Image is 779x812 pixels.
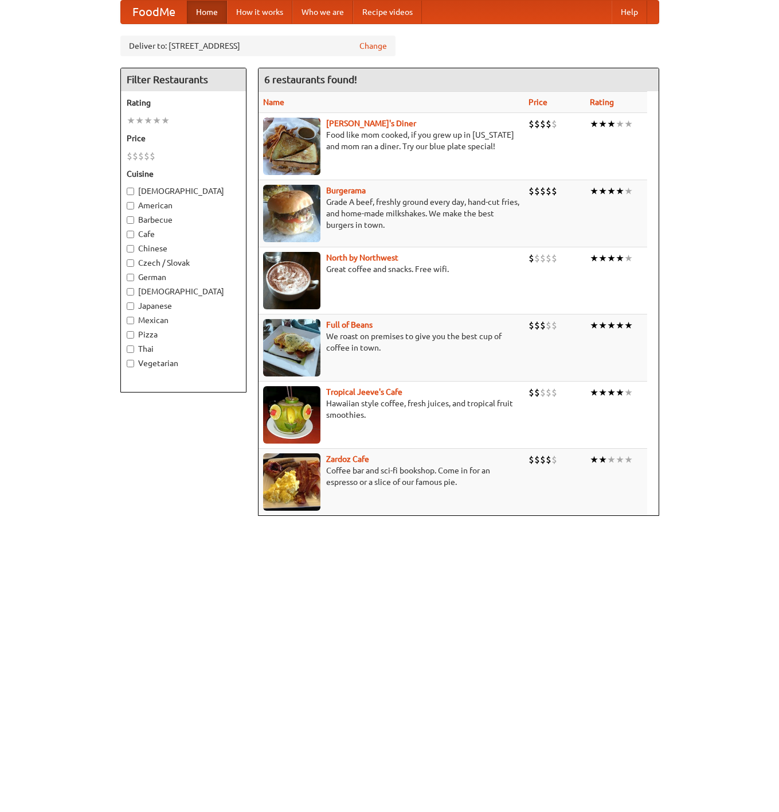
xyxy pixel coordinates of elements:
[551,185,557,197] li: $
[120,36,396,56] div: Deliver to: [STREET_ADDRESS]
[540,319,546,332] li: $
[127,345,134,353] input: Thai
[263,386,320,444] img: jeeves.jpg
[529,252,534,265] li: $
[263,129,519,152] p: Food like mom cooked, if you grew up in [US_STATE] and mom ran a diner. Try our blue plate special!
[546,319,551,332] li: $
[127,288,134,296] input: [DEMOGRAPHIC_DATA]
[263,252,320,309] img: north.jpg
[624,386,633,399] li: ★
[187,1,227,24] a: Home
[127,202,134,209] input: American
[127,271,240,283] label: German
[263,319,320,376] img: beans.jpg
[546,453,551,466] li: $
[326,119,416,128] a: [PERSON_NAME]'s Diner
[127,243,240,254] label: Chinese
[540,118,546,130] li: $
[551,453,557,466] li: $
[540,386,546,399] li: $
[127,358,240,369] label: Vegetarian
[616,453,624,466] li: ★
[127,97,240,108] h5: Rating
[607,118,616,130] li: ★
[598,185,607,197] li: ★
[264,74,357,85] ng-pluralize: 6 restaurants found!
[551,118,557,130] li: $
[590,453,598,466] li: ★
[546,118,551,130] li: $
[590,319,598,332] li: ★
[127,200,240,211] label: American
[540,453,546,466] li: $
[127,245,134,252] input: Chinese
[612,1,647,24] a: Help
[534,252,540,265] li: $
[127,286,240,297] label: [DEMOGRAPHIC_DATA]
[534,319,540,332] li: $
[263,185,320,242] img: burgerama.jpg
[551,319,557,332] li: $
[326,454,369,464] a: Zardoz Cafe
[263,398,519,421] p: Hawaiian style coffee, fresh juices, and tropical fruit smoothies.
[529,319,534,332] li: $
[144,150,150,162] li: $
[127,343,240,355] label: Thai
[127,216,134,224] input: Barbecue
[540,252,546,265] li: $
[263,98,284,107] a: Name
[551,252,557,265] li: $
[263,331,519,353] p: We roast on premises to give you the best cup of coffee in town.
[598,252,607,265] li: ★
[598,319,607,332] li: ★
[624,252,633,265] li: ★
[326,320,373,329] a: Full of Beans
[127,114,135,127] li: ★
[263,465,519,488] p: Coffee bar and sci-fi bookshop. Come in for an espresso or a slice of our famous pie.
[326,253,398,262] a: North by Northwest
[529,98,547,107] a: Price
[135,114,144,127] li: ★
[546,185,551,197] li: $
[127,274,134,281] input: German
[546,386,551,399] li: $
[551,386,557,399] li: $
[263,118,320,175] img: sallys.jpg
[529,118,534,130] li: $
[127,185,240,197] label: [DEMOGRAPHIC_DATA]
[624,453,633,466] li: ★
[590,98,614,107] a: Rating
[616,386,624,399] li: ★
[127,300,240,312] label: Japanese
[127,150,132,162] li: $
[138,150,144,162] li: $
[540,185,546,197] li: $
[624,118,633,130] li: ★
[534,453,540,466] li: $
[616,319,624,332] li: ★
[127,188,134,195] input: [DEMOGRAPHIC_DATA]
[150,150,155,162] li: $
[529,185,534,197] li: $
[152,114,161,127] li: ★
[127,302,134,310] input: Japanese
[590,118,598,130] li: ★
[598,118,607,130] li: ★
[127,314,240,326] label: Mexican
[616,252,624,265] li: ★
[127,214,240,226] label: Barbecue
[326,387,402,397] a: Tropical Jeeve's Cafe
[144,114,152,127] li: ★
[127,317,134,324] input: Mexican
[127,133,240,144] h5: Price
[590,185,598,197] li: ★
[227,1,292,24] a: How it works
[326,186,366,195] a: Burgerama
[127,360,134,367] input: Vegetarian
[607,252,616,265] li: ★
[263,263,519,275] p: Great coffee and snacks. Free wifi.
[127,231,134,238] input: Cafe
[121,1,187,24] a: FoodMe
